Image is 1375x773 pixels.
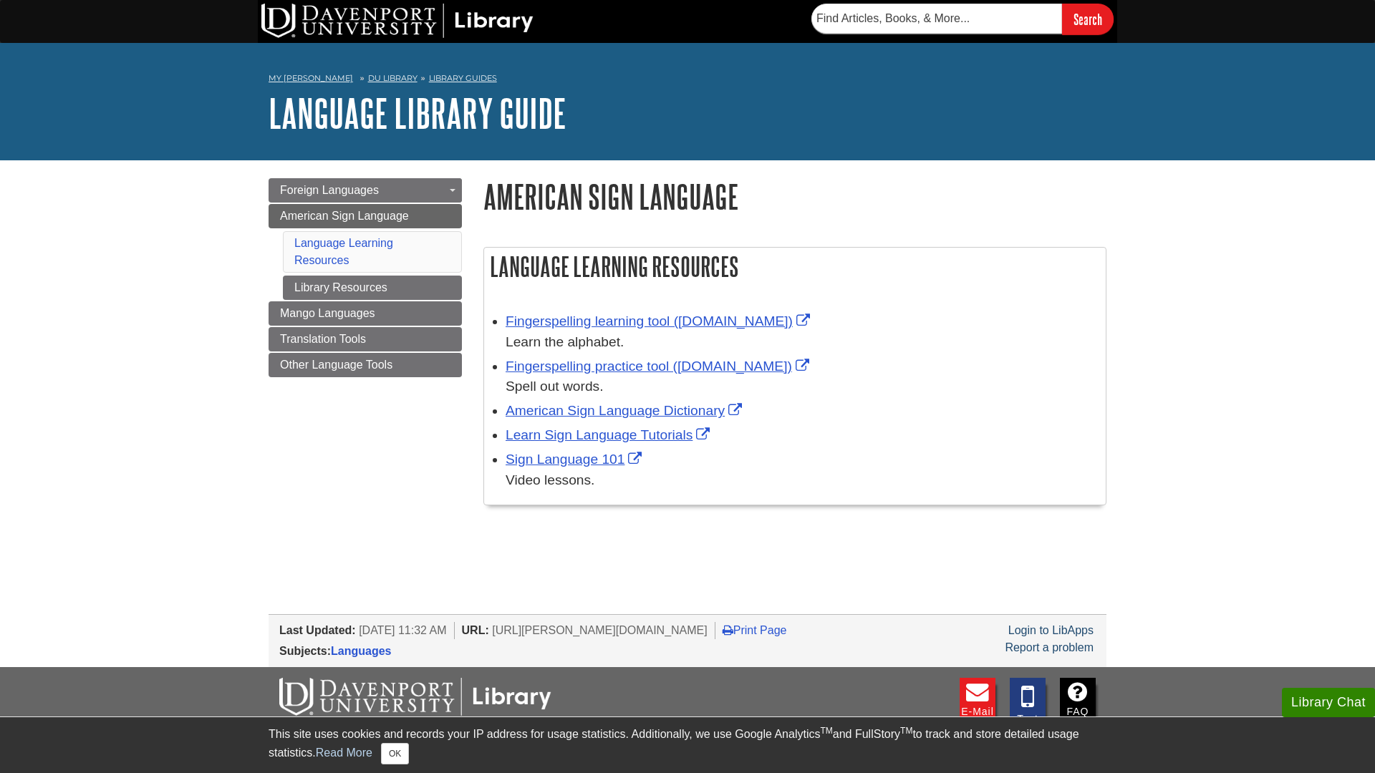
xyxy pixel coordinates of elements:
[492,624,708,636] span: [URL][PERSON_NAME][DOMAIN_NAME]
[280,210,409,222] span: American Sign Language
[506,452,645,467] a: Link opens in new window
[280,307,375,319] span: Mango Languages
[1005,641,1094,653] a: Report a problem
[280,184,379,196] span: Foreign Languages
[462,624,489,636] span: URL:
[506,359,813,374] a: Link opens in new window
[506,427,713,442] a: Link opens in new window
[483,178,1106,215] h1: American Sign Language
[279,624,356,636] span: Last Updated:
[269,327,462,351] a: Translation Tools
[381,743,409,764] button: Close
[506,376,1099,397] div: Spell out words.
[1062,4,1114,34] input: Search
[279,678,551,715] img: DU Libraries
[484,248,1106,286] h2: Language Learning Resources
[368,73,418,83] a: DU Library
[506,332,1099,353] div: Learn the alphabet.
[283,276,462,300] a: Library Resources
[269,178,462,203] a: Foreign Languages
[261,4,534,38] img: DU Library
[506,403,746,418] a: Link opens in new window
[359,624,446,636] span: [DATE] 11:32 AM
[269,204,462,228] a: American Sign Language
[1282,688,1375,717] button: Library Chat
[1010,678,1046,727] a: Text
[506,313,814,329] a: Link opens in new window
[269,353,462,377] a: Other Language Tools
[811,4,1114,34] form: Searches DU Library's articles, books, and more
[269,72,353,84] a: My [PERSON_NAME]
[1060,678,1096,727] a: FAQ
[900,726,912,736] sup: TM
[723,624,733,636] i: Print Page
[506,470,1099,491] div: Video lessons.
[280,333,366,345] span: Translation Tools
[811,4,1062,34] input: Find Articles, Books, & More...
[269,178,462,377] div: Guide Page Menu
[269,726,1106,764] div: This site uses cookies and records your IP address for usage statistics. Additionally, we use Goo...
[429,73,497,83] a: Library Guides
[269,91,566,135] a: Language Library Guide
[1008,624,1094,636] a: Login to LibApps
[316,747,372,759] a: Read More
[269,301,462,326] a: Mango Languages
[279,645,331,657] span: Subjects:
[820,726,832,736] sup: TM
[960,678,995,727] a: E-mail
[294,237,393,266] a: Language Learning Resources
[269,69,1106,92] nav: breadcrumb
[280,359,392,371] span: Other Language Tools
[723,624,787,636] a: Print Page
[331,645,391,657] a: Languages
